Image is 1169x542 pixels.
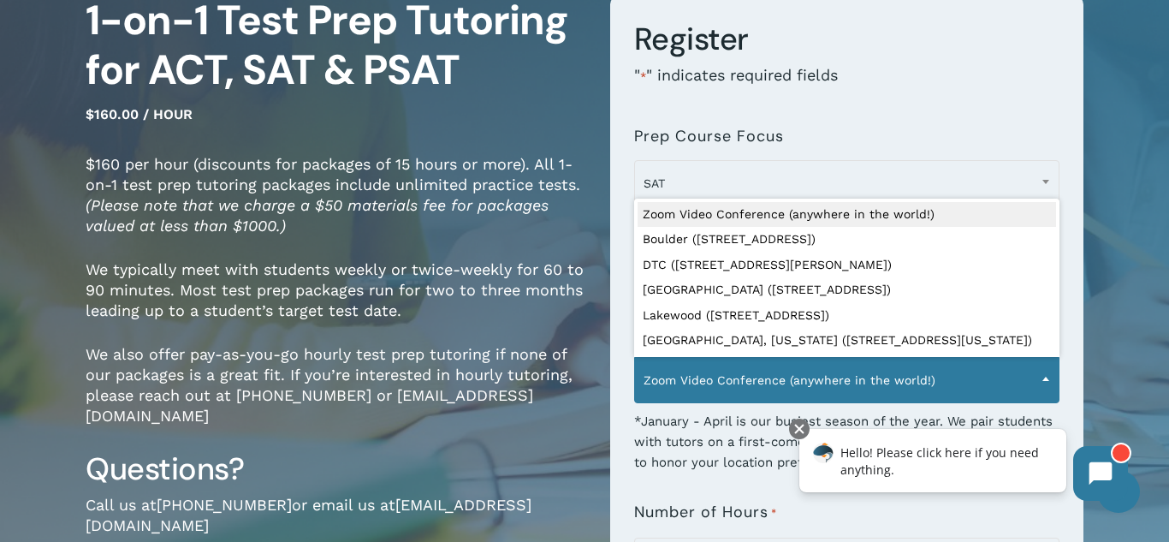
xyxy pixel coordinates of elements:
[638,328,1057,354] li: [GEOGRAPHIC_DATA], [US_STATE] ([STREET_ADDRESS][US_STATE])
[638,253,1057,278] li: DTC ([STREET_ADDRESS][PERSON_NAME])
[86,154,584,259] p: $160 per hour (discounts for packages of 15 hours or more). All 1-on-1 test prep tutoring package...
[638,277,1057,303] li: [GEOGRAPHIC_DATA] ([STREET_ADDRESS])
[781,415,1145,518] iframe: Chatbot
[86,450,584,489] h3: Questions?
[157,496,292,514] a: [PHONE_NUMBER]
[634,128,784,145] label: Prep Course Focus
[86,106,193,122] span: $160.00 / hour
[634,400,1060,473] div: *January - April is our busiest season of the year. We pair students with tutors on a first-come-...
[638,303,1057,329] li: Lakewood ([STREET_ADDRESS])
[86,259,584,344] p: We typically meet with students weekly or twice-weekly for 60 to 90 minutes. Most test prep packa...
[635,362,1059,398] span: Zoom Video Conference (anywhere in the world!)
[86,196,549,235] em: (Please note that we charge a $50 materials fee for packages valued at less than $1000.)
[638,227,1057,253] li: Boulder ([STREET_ADDRESS])
[638,202,1057,228] li: Zoom Video Conference (anywhere in the world!)
[634,20,1060,59] h3: Register
[634,357,1060,403] span: Zoom Video Conference (anywhere in the world!)
[86,496,531,534] a: [EMAIL_ADDRESS][DOMAIN_NAME]
[634,503,777,522] label: Number of Hours
[635,165,1059,201] span: SAT
[634,65,1060,110] p: " " indicates required fields
[86,344,584,450] p: We also offer pay-as-you-go hourly test prep tutoring if none of our packages is a great fit. If ...
[634,160,1060,206] span: SAT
